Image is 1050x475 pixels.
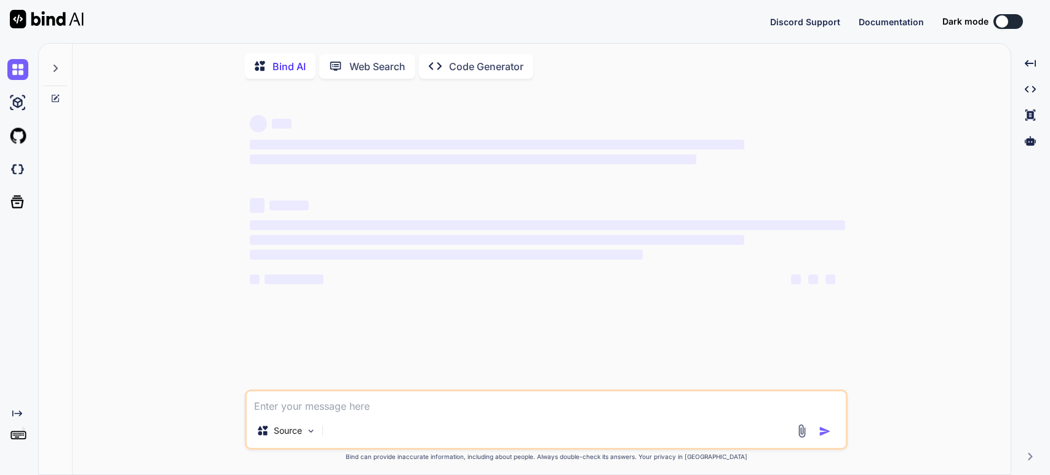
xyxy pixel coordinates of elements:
[349,59,405,74] p: Web Search
[7,159,28,180] img: darkCloudIdeIcon
[250,220,845,230] span: ‌
[791,274,801,284] span: ‌
[269,201,309,210] span: ‌
[942,15,988,28] span: Dark mode
[10,10,84,28] img: Bind AI
[250,250,643,260] span: ‌
[770,15,840,28] button: Discord Support
[250,154,696,164] span: ‌
[859,15,924,28] button: Documentation
[245,452,848,461] p: Bind can provide inaccurate information, including about people. Always double-check its answers....
[250,235,744,245] span: ‌
[250,274,260,284] span: ‌
[306,426,316,436] img: Pick Models
[825,274,835,284] span: ‌
[250,140,744,150] span: ‌
[250,198,264,213] span: ‌
[272,59,306,74] p: Bind AI
[449,59,523,74] p: Code Generator
[770,17,840,27] span: Discord Support
[272,119,292,129] span: ‌
[7,126,28,146] img: githubLight
[795,424,809,438] img: attachment
[7,92,28,113] img: ai-studio
[250,115,267,132] span: ‌
[7,59,28,80] img: chat
[264,274,324,284] span: ‌
[274,425,302,437] p: Source
[859,17,924,27] span: Documentation
[808,274,818,284] span: ‌
[819,425,831,437] img: icon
